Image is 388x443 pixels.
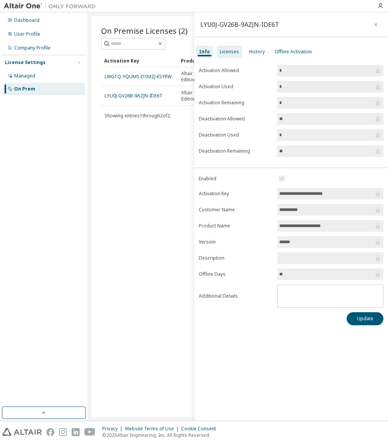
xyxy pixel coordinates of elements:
img: youtube.svg [84,428,95,436]
div: Product [181,54,226,67]
label: Activation Used [199,84,273,90]
img: linkedin.svg [72,428,80,436]
div: Info [199,49,210,55]
div: Dashboard [14,17,39,23]
label: Customer Name [199,207,273,213]
label: Description [199,255,273,261]
label: Deactivation Allowed [199,116,273,122]
div: On Prem [14,86,35,92]
div: LYU0J-GV26B-9AZJN-IDE6T [200,21,279,28]
label: Enabled [199,176,273,182]
div: Activation Key [104,54,175,67]
div: Cookie Consent [181,426,221,432]
label: Activation Allowed [199,68,273,74]
a: LYU0J-GV26B-9AZJN-IDE6T [105,92,162,99]
div: Privacy [102,426,125,432]
span: Altair Student Edition [181,90,226,102]
label: Deactivation Remaining [199,148,273,154]
div: Website Terms of Use [125,426,181,432]
div: Licenses [220,49,239,55]
span: Altair Student Edition [181,71,226,83]
label: Deactivation Used [199,132,273,138]
img: altair_logo.svg [2,428,42,436]
span: On Premise Licenses (2) [101,25,188,36]
p: © 2025 Altair Engineering, Inc. All Rights Reserved. [102,432,221,438]
span: Showing entries 1 through 2 of 2 [105,112,170,119]
label: Additional Details [199,293,273,299]
div: Company Profile [14,45,51,51]
button: Update [347,312,383,325]
img: Altair One [4,2,100,10]
label: Version [199,239,273,245]
img: facebook.svg [46,428,54,436]
div: Managed [14,73,35,79]
label: Activation Key [199,191,273,197]
label: Activation Remaining [199,100,273,106]
label: Product Name [199,223,273,229]
div: Offline Activation [275,49,312,55]
div: History [249,49,265,55]
div: License Settings [5,59,46,66]
label: Offline Days [199,271,273,277]
img: instagram.svg [59,428,67,436]
a: LWG1Q-YQUMS-DSMZJ-ESYRW [105,73,172,80]
div: User Profile [14,31,40,37]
